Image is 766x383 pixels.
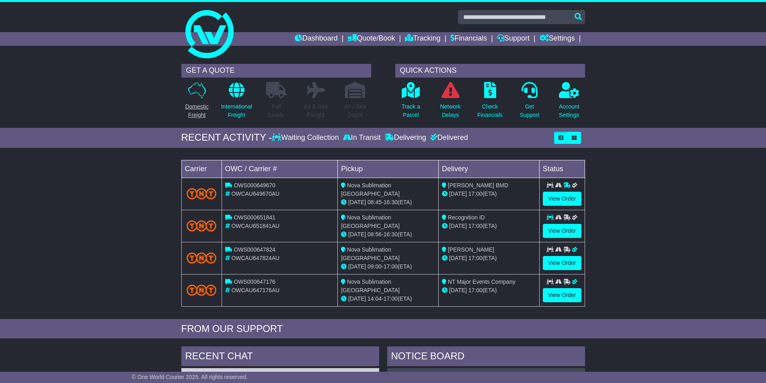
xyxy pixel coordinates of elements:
[295,32,338,46] a: Dashboard
[468,223,483,229] span: 17:00
[234,182,275,188] span: OWS000649670
[448,182,508,188] span: [PERSON_NAME] BMD
[520,102,539,119] p: Get Support
[304,102,328,119] p: Air & Sea Freight
[187,188,217,199] img: TNT_Domestic.png
[231,287,279,293] span: OWCAU647176AU
[477,82,503,124] a: CheckFinancials
[181,64,371,78] div: GET A QUOTE
[383,133,428,142] div: Delivering
[348,231,366,238] span: [DATE]
[440,102,460,119] p: Network Delays
[181,323,585,335] div: FROM OUR SUPPORT
[442,286,536,295] div: (ETA)
[468,255,483,261] span: 17:00
[442,190,536,198] div: (ETA)
[348,199,366,205] span: [DATE]
[341,182,400,197] span: Nova Sublimation [GEOGRAPHIC_DATA]
[341,295,435,303] div: - (ETA)
[187,252,217,263] img: TNT_Domestic.png
[234,246,275,253] span: OWS000647824
[395,64,585,78] div: QUICK ACTIONS
[181,132,272,143] div: RECENT ACTIVITY -
[272,133,341,142] div: Waiting Collection
[449,287,467,293] span: [DATE]
[442,222,536,230] div: (ETA)
[450,32,487,46] a: Financials
[449,255,467,261] span: [DATE]
[384,199,398,205] span: 16:30
[539,160,585,178] td: Status
[439,82,461,124] a: NetworkDelays
[341,230,435,239] div: - (ETA)
[387,346,585,368] div: NOTICE BOARD
[448,279,515,285] span: NT Major Events Company
[234,214,275,221] span: OWS000651841
[266,102,286,119] p: Full Loads
[187,220,217,231] img: TNT_Domestic.png
[540,32,575,46] a: Settings
[384,231,398,238] span: 16:30
[543,256,581,270] a: View Order
[401,82,421,124] a: Track aParcel
[442,254,536,262] div: (ETA)
[368,263,382,270] span: 09:00
[338,160,439,178] td: Pickup
[341,279,400,293] span: Nova Sublimation [GEOGRAPHIC_DATA]
[187,285,217,295] img: TNT_Domestic.png
[477,102,503,119] p: Check Financials
[221,102,252,119] p: International Freight
[341,133,383,142] div: In Transit
[347,32,395,46] a: Quote/Book
[405,32,440,46] a: Tracking
[519,82,540,124] a: GetSupport
[559,102,579,119] p: Account Settings
[222,160,338,178] td: OWC / Carrier #
[468,287,483,293] span: 17:00
[345,102,366,119] p: Air / Sea Depot
[231,190,279,197] span: OWCAU649670AU
[448,246,494,253] span: [PERSON_NAME]
[543,192,581,206] a: View Order
[341,246,400,261] span: Nova Sublimation [GEOGRAPHIC_DATA]
[543,288,581,302] a: View Order
[449,223,467,229] span: [DATE]
[559,82,580,124] a: AccountSettings
[497,32,530,46] a: Support
[384,263,398,270] span: 17:00
[368,199,382,205] span: 08:45
[348,263,366,270] span: [DATE]
[181,160,222,178] td: Carrier
[448,214,485,221] span: Recognition ID
[221,82,253,124] a: InternationalFreight
[231,255,279,261] span: OWCAU647824AU
[368,231,382,238] span: 08:56
[468,190,483,197] span: 17:00
[384,295,398,302] span: 17:00
[181,346,379,368] div: RECENT CHAT
[438,160,539,178] td: Delivery
[368,295,382,302] span: 14:04
[543,224,581,238] a: View Order
[231,223,279,229] span: OWCAU651841AU
[449,190,467,197] span: [DATE]
[341,262,435,271] div: - (ETA)
[428,133,468,142] div: Delivered
[341,214,400,229] span: Nova Sublimation [GEOGRAPHIC_DATA]
[185,82,209,124] a: DomesticFreight
[234,279,275,285] span: OWS000647176
[348,295,366,302] span: [DATE]
[341,198,435,207] div: - (ETA)
[132,374,248,380] span: © One World Courier 2025. All rights reserved.
[185,102,208,119] p: Domestic Freight
[402,102,420,119] p: Track a Parcel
